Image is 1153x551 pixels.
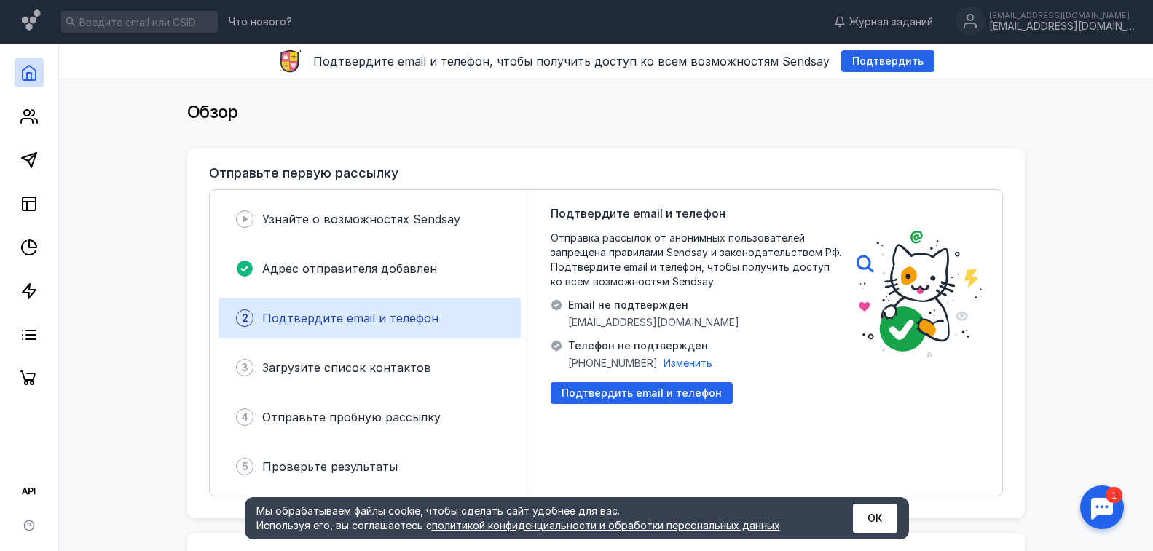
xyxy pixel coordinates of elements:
span: 4 [241,410,248,424]
span: Email не подтвержден [568,298,739,312]
input: Введите email или CSID [61,11,218,33]
div: [EMAIL_ADDRESS][DOMAIN_NAME] [989,11,1135,20]
span: 3 [241,360,248,375]
span: 2 [242,311,248,325]
span: Журнал заданий [849,15,933,29]
a: Что нового? [221,17,299,27]
span: Проверьте результаты [262,459,398,474]
div: [EMAIL_ADDRESS][DOMAIN_NAME] [989,20,1135,33]
span: Подтвердить email и телефон [562,387,722,400]
span: Подтвердить [852,55,924,68]
span: Подтвердите email и телефон [551,205,725,222]
h3: Отправьте первую рассылку [209,166,398,181]
span: Подтвердите email и телефон [262,311,438,325]
span: Отправка рассылок от анонимных пользователей запрещена правилами Sendsay и законодательством РФ. ... [551,231,842,289]
span: 5 [242,459,248,474]
div: 1 [33,9,50,25]
button: Подтвердить email и телефон [551,382,733,404]
div: Мы обрабатываем файлы cookie, чтобы сделать сайт удобнее для вас. Используя его, вы соглашаетесь c [256,504,817,533]
span: Подтвердите email и телефон, чтобы получить доступ ко всем возможностям Sendsay [313,54,830,68]
span: Что нового? [229,17,292,27]
button: Подтвердить [841,50,934,72]
span: Изменить [664,357,712,369]
span: Адрес отправителя добавлен [262,261,437,276]
span: Узнайте о возможностях Sendsay [262,212,460,226]
a: Журнал заданий [827,15,940,29]
span: Отправьте пробную рассылку [262,410,441,424]
span: Телефон не подтвержден [568,338,712,353]
span: Загрузите список контактов [262,360,431,375]
button: ОК [853,504,897,533]
a: политикой конфиденциальности и обработки персональных данных [432,519,780,531]
span: [EMAIL_ADDRESS][DOMAIN_NAME] [568,315,739,330]
span: Обзор [187,101,238,122]
button: Изменить [664,356,712,370]
img: poster [857,231,982,358]
span: [PHONE_NUMBER] [568,356,658,370]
